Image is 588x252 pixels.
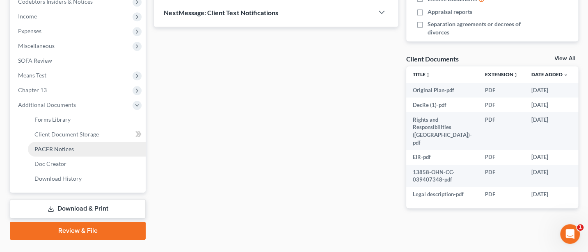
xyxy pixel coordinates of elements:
[525,98,575,112] td: [DATE]
[525,165,575,187] td: [DATE]
[478,83,525,98] td: PDF
[563,73,568,77] i: expand_more
[406,112,478,150] td: Rights and Responsibilities ([GEOGRAPHIC_DATA])-pdf
[525,150,575,165] td: [DATE]
[525,83,575,98] td: [DATE]
[28,171,146,186] a: Download History
[18,42,55,49] span: Miscellaneous
[478,98,525,112] td: PDF
[28,157,146,171] a: Doc Creator
[34,145,74,152] span: PACER Notices
[28,112,146,127] a: Forms Library
[28,142,146,157] a: PACER Notices
[428,20,528,36] span: Separation agreements or decrees of divorces
[531,71,568,77] a: Date Added expand_more
[478,187,525,202] td: PDF
[18,27,41,34] span: Expenses
[478,165,525,187] td: PDF
[18,13,37,20] span: Income
[164,9,278,16] span: NextMessage: Client Text Notifications
[525,187,575,202] td: [DATE]
[428,8,472,16] span: Appraisal reports
[18,57,52,64] span: SOFA Review
[11,53,146,68] a: SOFA Review
[406,150,478,165] td: EIR-pdf
[28,127,146,142] a: Client Document Storage
[406,98,478,112] td: DecRe (1)-pdf
[10,222,146,240] a: Review & File
[478,150,525,165] td: PDF
[406,83,478,98] td: Original Plan-pdf
[34,160,66,167] span: Doc Creator
[577,224,583,231] span: 1
[513,73,518,77] i: unfold_more
[426,73,430,77] i: unfold_more
[485,71,518,77] a: Extensionunfold_more
[554,56,575,61] a: View All
[560,224,580,244] iframe: Intercom live chat
[18,101,76,108] span: Additional Documents
[18,72,46,79] span: Means Test
[10,199,146,218] a: Download & Print
[525,112,575,150] td: [DATE]
[18,86,47,93] span: Chapter 13
[34,175,82,182] span: Download History
[406,187,478,202] td: Legal description-pdf
[34,131,99,138] span: Client Document Storage
[406,54,459,63] div: Client Documents
[478,112,525,150] td: PDF
[34,116,71,123] span: Forms Library
[413,71,430,77] a: Titleunfold_more
[406,165,478,187] td: 13858-OHN-CC-039407348-pdf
